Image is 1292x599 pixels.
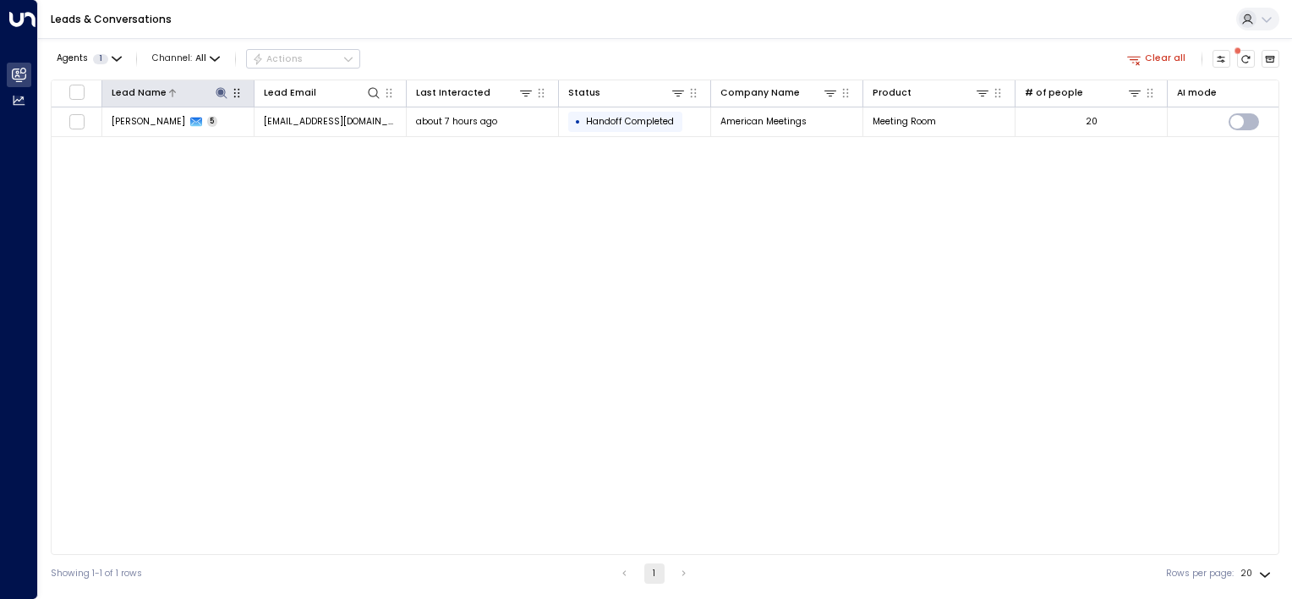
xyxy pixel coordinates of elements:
span: about 7 hours ago [416,115,497,128]
div: Button group with a nested menu [246,49,360,69]
div: AI mode [1177,85,1217,101]
span: There are new threads available. Refresh the grid to view the latest updates. [1237,50,1256,69]
div: Lead Name [112,85,167,101]
button: Customize [1213,50,1231,69]
div: • [575,111,581,133]
span: 5 [207,116,218,127]
div: Lead Email [264,85,382,101]
span: kmassey@americanmeetings.com [264,115,397,128]
a: Leads & Conversations [51,12,172,26]
span: Meeting Room [873,115,936,128]
label: Rows per page: [1166,567,1234,580]
button: Clear all [1122,50,1191,68]
button: Agents1 [51,50,126,68]
div: Product [873,85,912,101]
span: Handoff Completed [586,115,674,128]
button: Channel:All [147,50,225,68]
span: Toggle select row [68,113,85,129]
div: Company Name [720,85,800,101]
span: American Meetings [720,115,807,128]
span: Channel: [147,50,225,68]
div: Status [568,85,600,101]
div: Showing 1-1 of 1 rows [51,567,142,580]
div: # of people [1025,85,1083,101]
div: Lead Name [112,85,230,101]
div: Last Interacted [416,85,534,101]
div: Status [568,85,687,101]
span: Agents [57,54,88,63]
button: Actions [246,49,360,69]
div: Company Name [720,85,839,101]
button: page 1 [644,563,665,584]
div: Actions [252,53,304,65]
div: Lead Email [264,85,316,101]
div: Product [873,85,991,101]
span: Kimberly Massey [112,115,185,128]
div: Last Interacted [416,85,490,101]
div: 20 [1086,115,1098,128]
nav: pagination navigation [614,563,695,584]
span: All [195,53,206,63]
span: Toggle select all [68,84,85,100]
button: Archived Leads [1262,50,1280,69]
div: 20 [1240,563,1274,584]
span: 1 [93,54,108,64]
div: # of people [1025,85,1143,101]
